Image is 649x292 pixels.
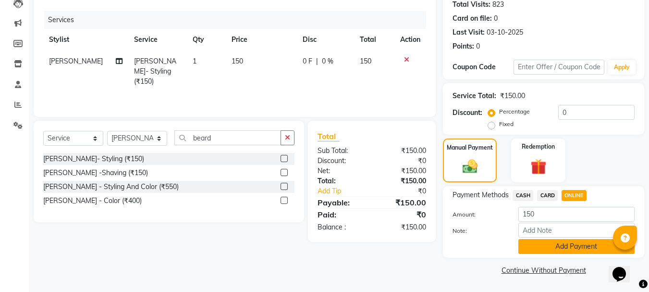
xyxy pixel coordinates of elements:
[372,166,433,176] div: ₹150.00
[453,13,492,24] div: Card on file:
[608,60,636,75] button: Apply
[453,108,482,118] div: Discount:
[513,190,533,201] span: CASH
[310,222,372,232] div: Balance :
[318,131,340,141] span: Total
[445,266,642,276] a: Continue Without Payment
[226,29,297,51] th: Price
[187,29,226,51] th: Qty
[458,158,482,175] img: _cash.svg
[487,27,523,38] div: 03-10-2025
[310,146,372,156] div: Sub Total:
[382,186,434,196] div: ₹0
[453,41,474,51] div: Points:
[537,190,558,201] span: CARD
[43,182,179,192] div: [PERSON_NAME] - Styling And Color (₹550)
[310,209,372,220] div: Paid:
[43,196,142,206] div: [PERSON_NAME] - Color (₹400)
[174,130,281,145] input: Search or Scan
[128,29,187,51] th: Service
[297,29,354,51] th: Disc
[372,209,433,220] div: ₹0
[526,157,551,177] img: _gift.svg
[476,41,480,51] div: 0
[316,56,318,66] span: |
[310,176,372,186] div: Total:
[445,227,511,235] label: Note:
[372,197,433,208] div: ₹150.00
[453,91,496,101] div: Service Total:
[372,156,433,166] div: ₹0
[453,190,509,200] span: Payment Methods
[372,222,433,232] div: ₹150.00
[43,29,128,51] th: Stylist
[562,190,587,201] span: ONLINE
[303,56,312,66] span: 0 F
[453,62,513,72] div: Coupon Code
[360,57,371,65] span: 150
[518,239,635,254] button: Add Payment
[372,176,433,186] div: ₹150.00
[354,29,395,51] th: Total
[499,120,514,128] label: Fixed
[310,156,372,166] div: Discount:
[232,57,243,65] span: 150
[447,143,493,152] label: Manual Payment
[372,146,433,156] div: ₹150.00
[43,168,148,178] div: [PERSON_NAME] -Shaving (₹150)
[310,197,372,208] div: Payable:
[193,57,196,65] span: 1
[445,210,511,219] label: Amount:
[310,186,382,196] a: Add Tip
[322,56,333,66] span: 0 %
[494,13,498,24] div: 0
[500,91,525,101] div: ₹150.00
[49,57,103,65] span: [PERSON_NAME]
[518,223,635,238] input: Add Note
[310,166,372,176] div: Net:
[514,60,604,75] input: Enter Offer / Coupon Code
[609,254,639,282] iframe: chat widget
[499,107,530,116] label: Percentage
[43,154,144,164] div: [PERSON_NAME]- Styling (₹150)
[394,29,426,51] th: Action
[522,142,555,151] label: Redemption
[518,207,635,222] input: Amount
[44,11,433,29] div: Services
[134,57,176,86] span: [PERSON_NAME]- Styling (₹150)
[453,27,485,38] div: Last Visit:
